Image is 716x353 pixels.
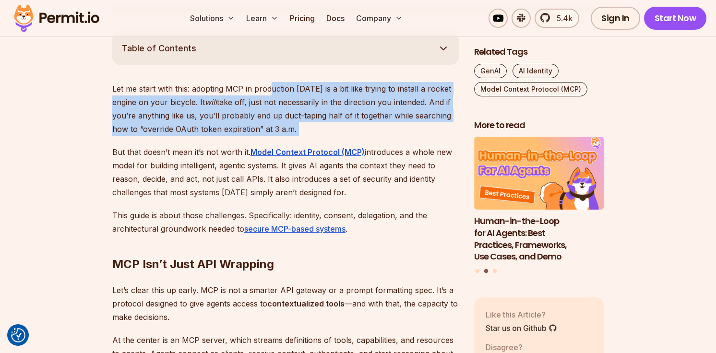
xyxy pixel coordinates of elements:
button: Go to slide 2 [484,269,489,273]
a: Start Now [644,7,707,30]
button: Go to slide 1 [476,269,479,273]
button: Learn [242,9,282,28]
a: Human-in-the-Loop for AI Agents: Best Practices, Frameworks, Use Cases, and DemoHuman-in-the-Loop... [474,137,604,263]
li: 2 of 3 [474,137,604,263]
button: Go to slide 3 [493,269,497,273]
p: Like this Article? [486,309,557,320]
img: Permit logo [10,2,104,35]
span: Table of Contents [122,42,196,55]
em: will [205,97,217,107]
a: secure MCP-based systems [244,224,346,234]
a: AI Identity [513,64,559,78]
a: GenAI [474,64,507,78]
div: Posts [474,137,604,275]
h2: Related Tags [474,46,604,58]
a: Docs [322,9,348,28]
p: Let me start with this: adopting MCP in production [DATE] is a bit like trying to install a rocke... [112,82,459,136]
h3: Human-in-the-Loop for AI Agents: Best Practices, Frameworks, Use Cases, and Demo [474,215,604,263]
a: Pricing [286,9,319,28]
button: Solutions [186,9,239,28]
p: Disagree? [486,341,537,353]
h2: More to read [474,119,604,131]
p: Let’s clear this up early. MCP is not a smarter API gateway or a prompt formatting spec. It’s a p... [112,283,459,324]
a: Star us on Github [486,322,557,334]
strong: contextualized tools [267,299,345,308]
a: Model Context Protocol (MCP) [251,147,365,157]
p: But that doesn’t mean it’s not worth it. introduces a whole new model for building intelligent, a... [112,145,459,199]
button: Company [352,9,406,28]
a: Model Context Protocol (MCP) [474,82,587,96]
span: 5.4k [551,12,573,24]
button: Consent Preferences [11,328,25,342]
img: Revisit consent button [11,328,25,342]
a: Sign In [591,7,640,30]
button: Table of Contents [112,32,459,65]
h2: MCP Isn’t Just API Wrapping [112,218,459,272]
p: This guide is about those challenges. Specifically: identity, consent, delegation, and the archit... [112,209,459,235]
img: Human-in-the-Loop for AI Agents: Best Practices, Frameworks, Use Cases, and Demo [474,137,604,210]
a: 5.4k [535,9,579,28]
